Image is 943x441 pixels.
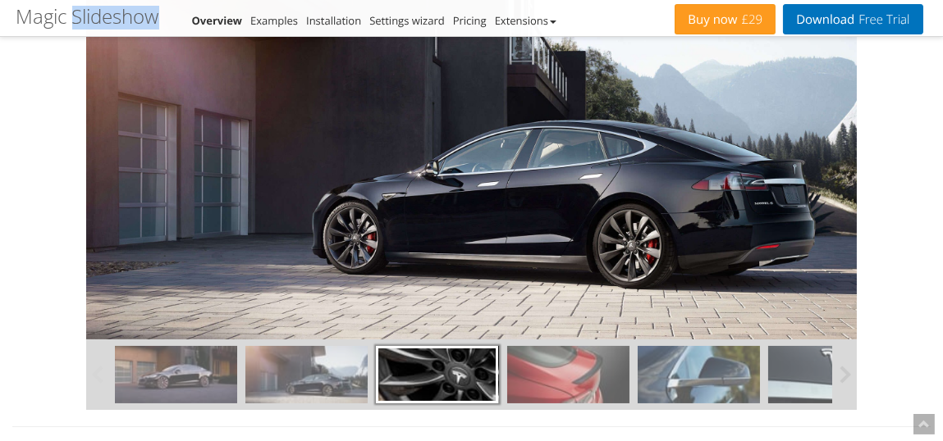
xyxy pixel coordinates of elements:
[245,346,368,403] img: models-02.jpg
[115,346,237,403] img: models-01.jpg
[250,13,298,28] a: Examples
[16,6,159,27] h1: Magic Slideshow
[453,13,487,28] a: Pricing
[495,13,556,28] a: Extensions
[507,346,629,403] img: models-04.jpg
[192,13,243,28] a: Overview
[306,13,361,28] a: Installation
[675,4,776,34] a: Buy now£29
[369,13,445,28] a: Settings wizard
[854,13,909,26] span: Free Trial
[638,346,760,403] img: models-06.jpg
[783,4,922,34] a: DownloadFree Trial
[738,13,763,26] span: £29
[768,346,890,403] img: models-07.jpg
